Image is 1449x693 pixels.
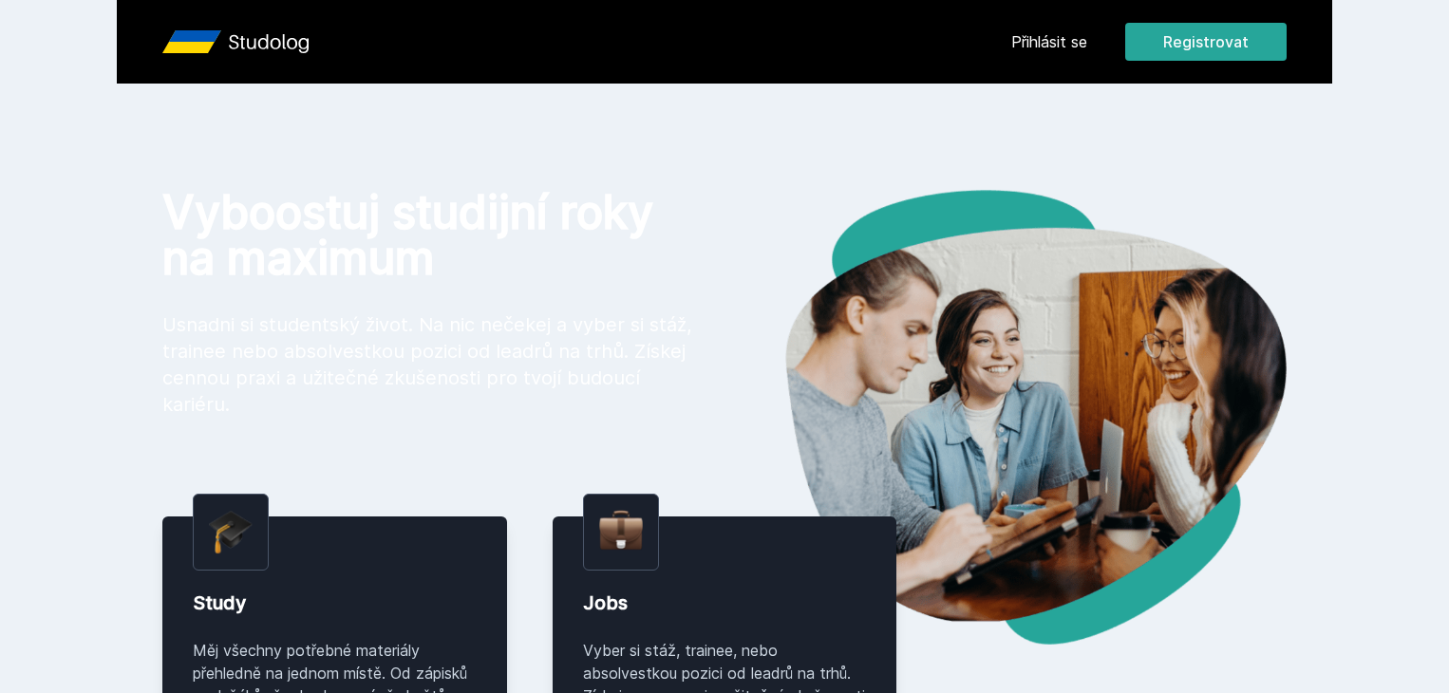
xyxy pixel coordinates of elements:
button: Registrovat [1125,23,1287,61]
a: Přihlásit se [1011,30,1087,53]
h1: Vyboostuj studijní roky na maximum [162,190,694,281]
p: Usnadni si studentský život. Na nic nečekej a vyber si stáž, trainee nebo absolvestkou pozici od ... [162,311,694,418]
img: hero.png [724,190,1287,645]
img: graduation-cap.png [209,510,253,554]
img: briefcase.png [599,506,643,554]
div: Jobs [583,590,867,616]
div: Study [193,590,477,616]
